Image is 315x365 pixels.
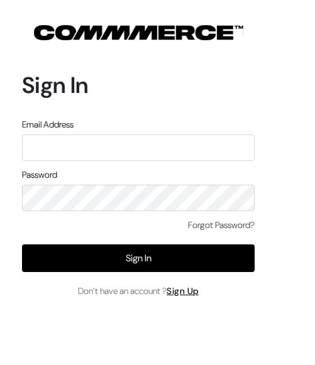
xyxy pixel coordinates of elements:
[78,285,199,298] span: Don’t have an account ?
[167,285,199,297] a: Sign Up
[22,118,74,131] label: Email Address
[22,168,57,182] label: Password
[22,244,255,272] button: Sign In
[188,219,255,232] a: Forgot Password?
[34,25,243,40] img: COMMMERCE
[22,72,255,99] h1: Sign In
